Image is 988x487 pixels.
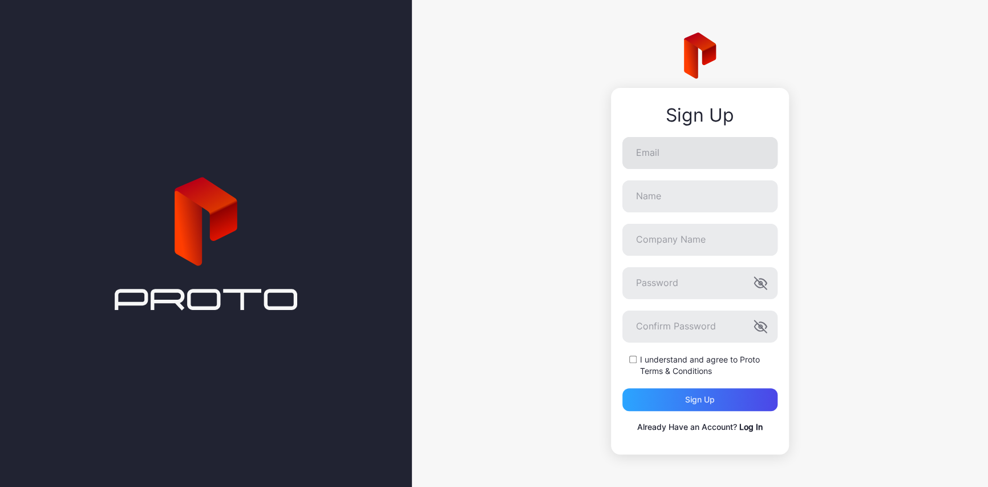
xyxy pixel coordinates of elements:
[622,224,778,256] input: Company Name
[622,420,778,434] p: Already Have an Account?
[622,311,778,343] input: Confirm Password
[754,276,767,290] button: Password
[622,388,778,411] button: Sign up
[622,180,778,212] input: Name
[622,105,778,126] div: Sign Up
[640,355,760,376] a: Proto Terms & Conditions
[640,354,778,377] label: I understand and agree to
[754,320,767,333] button: Confirm Password
[739,422,763,432] a: Log In
[622,267,778,299] input: Password
[685,395,715,404] div: Sign up
[622,137,778,169] input: Email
